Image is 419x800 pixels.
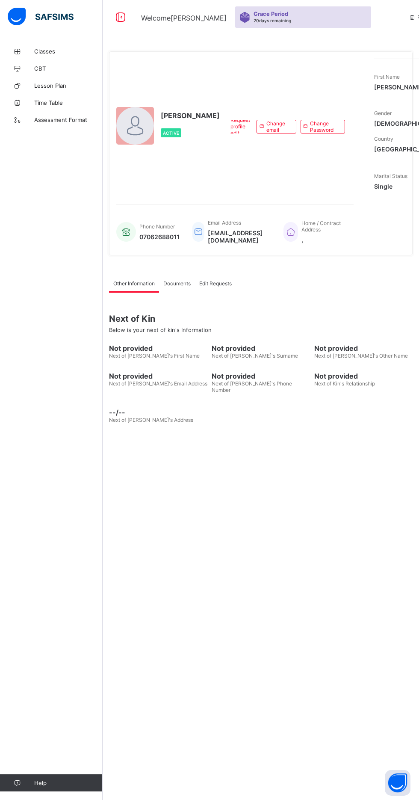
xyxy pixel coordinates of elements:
[212,380,292,393] span: Next of [PERSON_NAME]'s Phone Number
[34,116,103,123] span: Assessment Format
[8,8,74,26] img: safsims
[208,219,241,226] span: Email Address
[34,779,102,786] span: Help
[301,220,341,233] span: Home / Contract Address
[34,48,103,55] span: Classes
[212,353,298,359] span: Next of [PERSON_NAME]'s Surname
[109,326,212,333] span: Below is your next of kin's Information
[374,110,392,116] span: Gender
[212,344,310,353] span: Not provided
[254,18,291,23] span: 20 days remaining
[109,372,207,380] span: Not provided
[374,136,393,142] span: Country
[34,82,103,89] span: Lesson Plan
[254,11,288,17] span: Grace Period
[109,314,413,324] span: Next of Kin
[374,173,407,179] span: Marital Status
[212,372,310,380] span: Not provided
[163,280,191,287] span: Documents
[208,229,271,244] span: [EMAIL_ADDRESS][DOMAIN_NAME]
[109,380,207,387] span: Next of [PERSON_NAME]'s Email Address
[161,111,220,120] span: [PERSON_NAME]
[301,236,345,243] span: ,
[141,14,227,22] span: Welcome [PERSON_NAME]
[199,280,232,287] span: Edit Requests
[34,65,103,72] span: CBT
[385,770,410,796] button: Open asap
[266,120,289,133] span: Change email
[163,130,179,136] span: Active
[34,99,103,106] span: Time Table
[314,344,413,353] span: Not provided
[314,380,375,387] span: Next of Kin's Relationship
[310,120,338,133] span: Change Password
[109,344,207,353] span: Not provided
[113,280,155,287] span: Other Information
[314,353,408,359] span: Next of [PERSON_NAME]'s Other Name
[314,372,413,380] span: Not provided
[374,74,400,80] span: First Name
[239,12,250,23] img: sticker-purple.71386a28dfed39d6af7621340158ba97.svg
[109,417,193,423] span: Next of [PERSON_NAME]'s Address
[109,408,207,417] span: --/--
[230,117,250,136] span: Request profile edit
[139,223,175,230] span: Phone Number
[139,233,180,240] span: 07062688011
[109,353,200,359] span: Next of [PERSON_NAME]'s First Name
